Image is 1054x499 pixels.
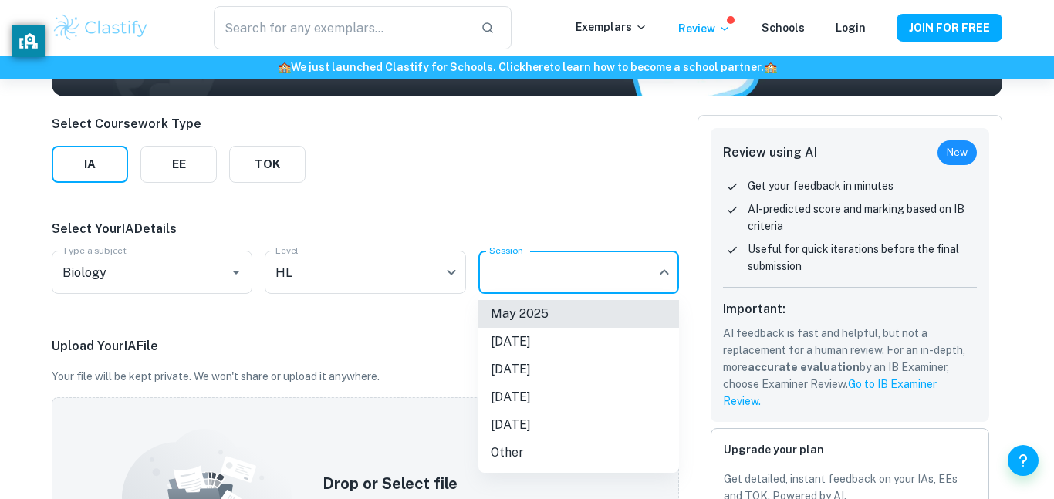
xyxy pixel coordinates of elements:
li: [DATE] [478,356,679,383]
li: Other [478,439,679,467]
li: May 2025 [478,300,679,328]
li: [DATE] [478,383,679,411]
button: privacy banner [12,25,45,57]
li: [DATE] [478,328,679,356]
li: [DATE] [478,411,679,439]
